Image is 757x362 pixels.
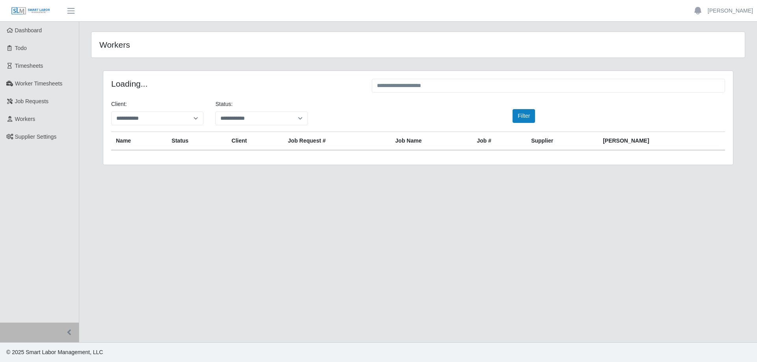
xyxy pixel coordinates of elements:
[15,134,57,140] span: Supplier Settings
[472,132,526,150] th: Job #
[6,349,103,355] span: © 2025 Smart Labor Management, LLC
[526,132,598,150] th: Supplier
[708,7,753,15] a: [PERSON_NAME]
[111,132,167,150] th: Name
[111,79,360,89] h4: Loading...
[99,40,358,50] h4: Workers
[215,100,233,108] label: Status:
[15,27,42,33] span: Dashboard
[15,63,43,69] span: Timesheets
[167,132,227,150] th: Status
[15,45,27,51] span: Todo
[227,132,283,150] th: Client
[15,116,35,122] span: Workers
[513,109,535,123] button: Filter
[15,80,62,87] span: Worker Timesheets
[15,98,49,104] span: Job Requests
[598,132,725,150] th: [PERSON_NAME]
[11,7,50,15] img: SLM Logo
[283,132,390,150] th: Job Request #
[111,100,127,108] label: Client:
[391,132,472,150] th: Job Name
